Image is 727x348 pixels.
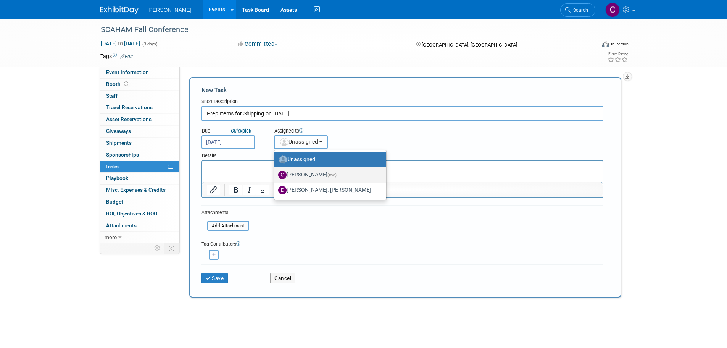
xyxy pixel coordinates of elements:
[229,185,242,195] button: Bold
[100,79,179,90] a: Booth
[106,152,139,158] span: Sponsorships
[270,273,295,283] button: Cancel
[201,98,603,106] div: Short Description
[100,185,179,196] a: Misc. Expenses & Credits
[100,40,140,47] span: [DATE] [DATE]
[100,126,179,137] a: Giveaways
[201,86,603,94] div: New Task
[201,209,249,216] div: Attachments
[106,175,128,181] span: Playbook
[106,81,130,87] span: Booth
[100,196,179,208] a: Budget
[100,208,179,220] a: ROI, Objectives & ROO
[231,128,242,134] i: Quick
[560,3,595,17] a: Search
[274,128,366,135] div: Assigned to
[327,172,337,178] span: (me)
[106,210,157,217] span: ROI, Objectives & ROO
[611,41,629,47] div: In-Person
[278,186,287,194] img: D.jpg
[106,140,132,146] span: Shipments
[605,3,620,17] img: Chris Cobb
[201,240,603,248] div: Tag Contributors
[278,184,379,196] label: [PERSON_NAME]. [PERSON_NAME]
[106,116,152,122] span: Asset Reservations
[105,163,119,170] span: Tasks
[278,154,379,166] label: Unassigned
[148,7,192,13] span: [PERSON_NAME]
[100,232,179,243] a: more
[202,161,603,182] iframe: Rich Text Area
[571,7,588,13] span: Search
[98,23,584,37] div: SCAHAM Fall Conference
[100,173,179,184] a: Playbook
[422,42,517,48] span: [GEOGRAPHIC_DATA], [GEOGRAPHIC_DATA]
[164,243,179,253] td: Toggle Event Tabs
[151,243,164,253] td: Personalize Event Tab Strip
[100,149,179,161] a: Sponsorships
[100,161,179,173] a: Tasks
[229,128,253,134] a: Quickpick
[106,222,137,228] span: Attachments
[207,185,220,195] button: Insert/edit link
[123,81,130,87] span: Booth not reserved yet
[120,54,133,59] a: Edit
[279,155,287,164] img: Unassigned-User-Icon.png
[201,106,603,121] input: Name of task or a short description
[106,187,166,193] span: Misc. Expenses & Credits
[243,185,256,195] button: Italic
[201,135,255,149] input: Due Date
[274,135,328,149] button: Unassigned
[256,185,269,195] button: Underline
[100,220,179,231] a: Attachments
[117,40,124,47] span: to
[201,128,263,135] div: Due
[106,128,131,134] span: Giveaways
[105,234,117,240] span: more
[100,67,179,78] a: Event Information
[106,69,149,75] span: Event Information
[100,91,179,102] a: Staff
[278,169,379,181] label: [PERSON_NAME]
[100,138,179,149] a: Shipments
[608,52,628,56] div: Event Rating
[100,114,179,125] a: Asset Reservations
[142,42,158,47] span: (3 days)
[235,40,280,48] button: Committed
[550,40,629,51] div: Event Format
[100,6,139,14] img: ExhibitDay
[279,139,318,145] span: Unassigned
[602,41,609,47] img: Format-Inperson.png
[106,199,123,205] span: Budget
[201,149,603,160] div: Details
[106,104,153,110] span: Travel Reservations
[106,93,118,99] span: Staff
[100,52,133,60] td: Tags
[100,102,179,113] a: Travel Reservations
[278,171,287,179] img: C.jpg
[201,273,228,283] button: Save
